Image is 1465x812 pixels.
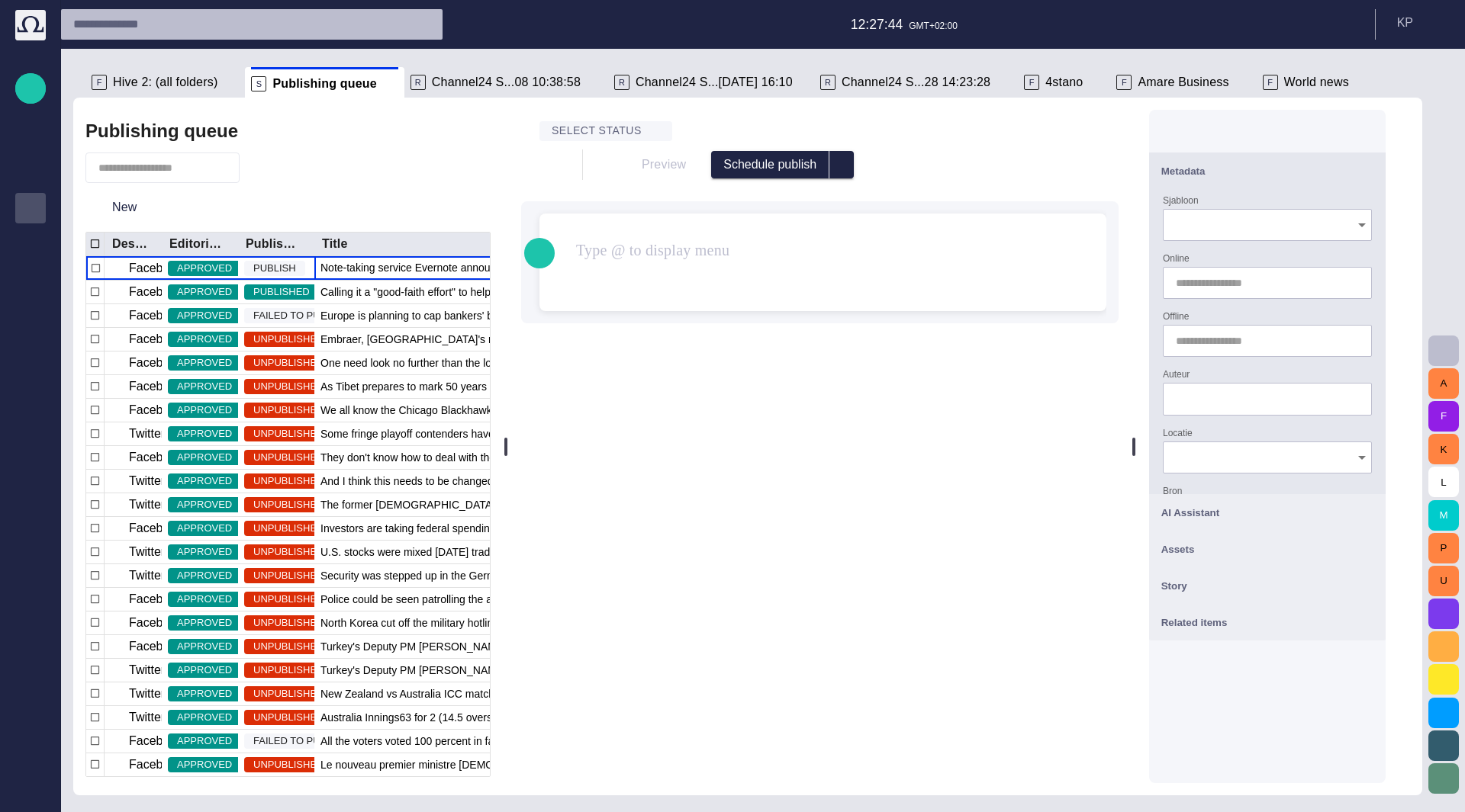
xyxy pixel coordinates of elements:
[21,412,40,431] span: Editorial Admin
[636,75,793,90] span: Channel24 S...[DATE] 16:10
[1428,401,1459,432] button: F
[320,355,546,371] span: One need look no further than the local Mexican stand to find a soggy taco or the corner delivery...
[168,497,241,512] span: APPROVED
[320,639,546,654] span: Turkey's Deputy PM Bulent Arinc has apologised to protesters injured in demonstrations opposing t...
[1163,252,1190,265] label: Online
[1263,75,1278,90] p: F
[168,284,241,300] span: APPROVED
[1161,165,1206,177] span: Metadata
[1138,75,1228,90] span: Amare Business
[129,614,182,632] p: Facebook
[244,592,333,607] span: UNPUBLISHED
[1024,75,1039,90] p: F
[1149,152,1386,189] button: Metadata
[129,566,165,585] p: Twitter
[1149,531,1386,567] button: Assets
[1428,533,1459,563] button: P
[168,733,241,749] span: APPROVED
[85,67,245,98] div: FHive 2: (all folders)
[1428,467,1459,497] button: L
[168,568,241,583] span: APPROVED
[829,151,854,178] button: select publish option
[15,10,46,40] img: Octopus News Room
[1116,75,1132,90] p: F
[168,615,241,631] span: APPROVED
[129,307,182,325] p: Facebook
[711,151,829,178] button: Schedule publish
[21,473,40,492] span: AI Assistant
[244,733,358,749] span: FAILED TO PUBLISH
[251,76,266,91] p: S
[1351,214,1373,236] button: Open
[1284,75,1349,90] span: World news
[21,321,40,339] span: [PERSON_NAME]'s media (playout)
[15,315,46,345] div: [PERSON_NAME]'s media (playout)
[168,544,241,560] span: APPROVED
[1161,580,1187,592] span: Story
[168,261,241,276] span: APPROVED
[15,223,46,254] div: Media
[129,354,182,372] p: Facebook
[15,132,46,528] ul: main menu
[129,330,182,348] p: Facebook
[1163,310,1189,323] label: Offline
[320,450,546,465] span: They don't know how to deal with the Tibetan issue. And I think this shows completed failure of C...
[21,443,40,461] span: [URL][DOMAIN_NAME]
[129,472,165,490] p: Twitter
[244,497,333,512] span: UNPUBLISHED
[1428,368,1459,399] button: A
[320,544,546,560] span: U.S. stocks were mixed Monday, the first trading day since the so-called sequester went into effe...
[1149,567,1386,604] button: Story
[272,76,376,91] span: Publishing queue
[432,75,581,90] span: Channel24 S...08 10:38:58
[244,261,305,276] span: PUBLISH
[129,756,182,774] p: Facebook
[129,590,182,608] p: Facebook
[21,473,40,489] p: AI Assistant
[244,568,333,583] span: UNPUBLISHED
[1257,67,1376,98] div: FWorld news
[21,412,40,428] p: Editorial Admin
[320,686,546,701] span: New Zealand vs Australia ICC match today at 1030
[15,437,46,467] div: [URL][DOMAIN_NAME]
[168,355,241,371] span: APPROVED
[244,639,333,654] span: UNPUBLISHED
[320,592,546,607] span: Police could be seen patrolling the area around the German chancellory and sadpksajdlkcjsal
[21,168,40,184] p: Story folders
[320,308,546,323] span: Europe is planning to cap bankers' bonuses in a bid to curb the kind of reckless risk taking that...
[244,473,333,489] span: UNPUBLISHED
[129,685,165,703] p: Twitter
[1045,75,1083,90] span: 4stano
[244,757,333,772] span: UNPUBLISHED
[320,521,546,536] span: Investors are taking federal spending cuts in the United States in stride.
[168,592,241,607] span: APPROVED
[21,229,40,248] span: Media
[92,75,107,90] p: F
[244,284,319,300] span: PUBLISHED
[129,519,182,538] p: Facebook
[322,236,348,252] div: Title
[244,355,333,371] span: UNPUBLISHED
[168,757,241,772] span: APPROVED
[21,382,40,397] p: Social Media
[244,450,333,465] span: UNPUBLISHED
[244,308,358,323] span: FAILED TO PUBLISH
[244,615,333,631] span: UNPUBLISHED
[168,521,241,536] span: APPROVED
[21,290,40,309] span: Media-test with filter
[244,663,333,678] span: UNPUBLISHED
[168,403,241,418] span: APPROVED
[15,467,46,498] div: AI Assistant
[320,403,546,418] span: We all know the Chicago Blackhawks have been soaring this season in the NHL, but what about the p...
[1149,604,1386,640] button: Related items
[129,637,182,656] p: Facebook
[21,229,40,245] p: Media
[1428,566,1459,596] button: U
[1428,500,1459,531] button: M
[1018,67,1110,98] div: F4stano
[1428,434,1459,464] button: K
[614,75,629,90] p: R
[1161,507,1220,518] span: AI Assistant
[15,498,46,528] div: Octopus
[244,403,333,418] span: UNPUBLISHED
